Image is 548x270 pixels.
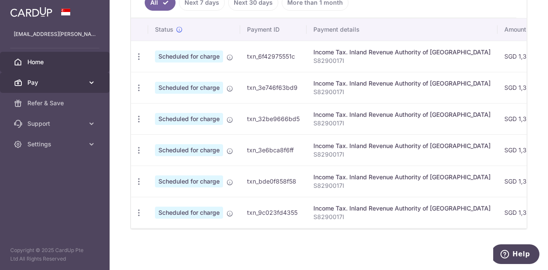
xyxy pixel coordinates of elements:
div: Income Tax. Inland Revenue Authority of [GEOGRAPHIC_DATA] [313,142,491,150]
p: S8290017I [313,181,491,190]
span: Settings [27,140,84,148]
td: txn_6f42975551c [240,41,307,72]
span: Scheduled for charge [155,175,223,187]
p: S8290017I [313,213,491,221]
div: Income Tax. Inland Revenue Authority of [GEOGRAPHIC_DATA] [313,204,491,213]
th: Payment details [307,18,497,41]
p: S8290017I [313,88,491,96]
span: Scheduled for charge [155,144,223,156]
p: S8290017I [313,119,491,128]
td: txn_bde0f858f58 [240,166,307,197]
span: Scheduled for charge [155,113,223,125]
div: Income Tax. Inland Revenue Authority of [GEOGRAPHIC_DATA] [313,173,491,181]
p: S8290017I [313,150,491,159]
span: Status [155,25,173,34]
td: txn_3e746f63bd9 [240,72,307,103]
p: [EMAIL_ADDRESS][PERSON_NAME][DOMAIN_NAME] [14,30,96,39]
p: S8290017I [313,56,491,65]
span: Scheduled for charge [155,82,223,94]
td: txn_9c023fd4355 [240,197,307,228]
span: Pay [27,78,84,87]
span: Home [27,58,84,66]
span: Scheduled for charge [155,50,223,62]
div: Income Tax. Inland Revenue Authority of [GEOGRAPHIC_DATA] [313,48,491,56]
iframe: Opens a widget where you can find more information [493,244,539,266]
td: txn_32be9666bd5 [240,103,307,134]
span: Amount [504,25,526,34]
th: Payment ID [240,18,307,41]
span: Scheduled for charge [155,207,223,219]
div: Income Tax. Inland Revenue Authority of [GEOGRAPHIC_DATA] [313,79,491,88]
img: CardUp [10,7,52,17]
span: Refer & Save [27,99,84,107]
td: txn_3e6bca8f6ff [240,134,307,166]
span: Support [27,119,84,128]
div: Income Tax. Inland Revenue Authority of [GEOGRAPHIC_DATA] [313,110,491,119]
